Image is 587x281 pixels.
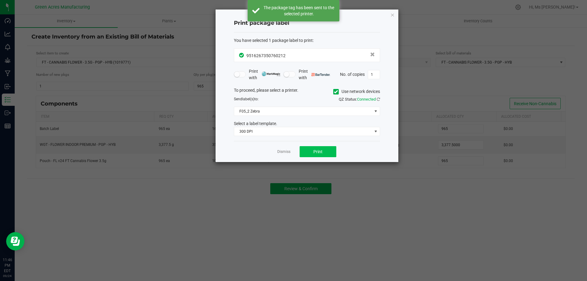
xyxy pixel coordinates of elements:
[263,5,335,17] div: The package tag has been sent to the selected printer.
[234,37,380,44] div: :
[357,97,376,102] span: Connected
[333,88,380,95] label: Use network devices
[277,149,290,154] a: Dismiss
[300,146,336,157] button: Print
[229,120,385,127] div: Select a label template.
[262,72,280,76] img: mark_magic_cybra.png
[299,68,330,81] span: Print with
[340,72,365,76] span: No. of copies
[249,68,280,81] span: Print with
[242,97,254,101] span: label(s)
[229,87,385,96] div: To proceed, please select a printer.
[234,38,313,43] span: You have selected 1 package label to print
[239,52,245,58] span: In Sync
[313,149,323,154] span: Print
[312,73,330,76] img: bartender.png
[234,127,372,136] span: 300 DPI
[234,107,372,116] span: F05_2 Zebra
[234,97,259,101] span: Send to:
[339,97,380,102] span: QZ Status:
[246,53,286,58] span: 9516267350760212
[6,232,24,250] iframe: Resource center
[234,19,380,27] h4: Print package label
